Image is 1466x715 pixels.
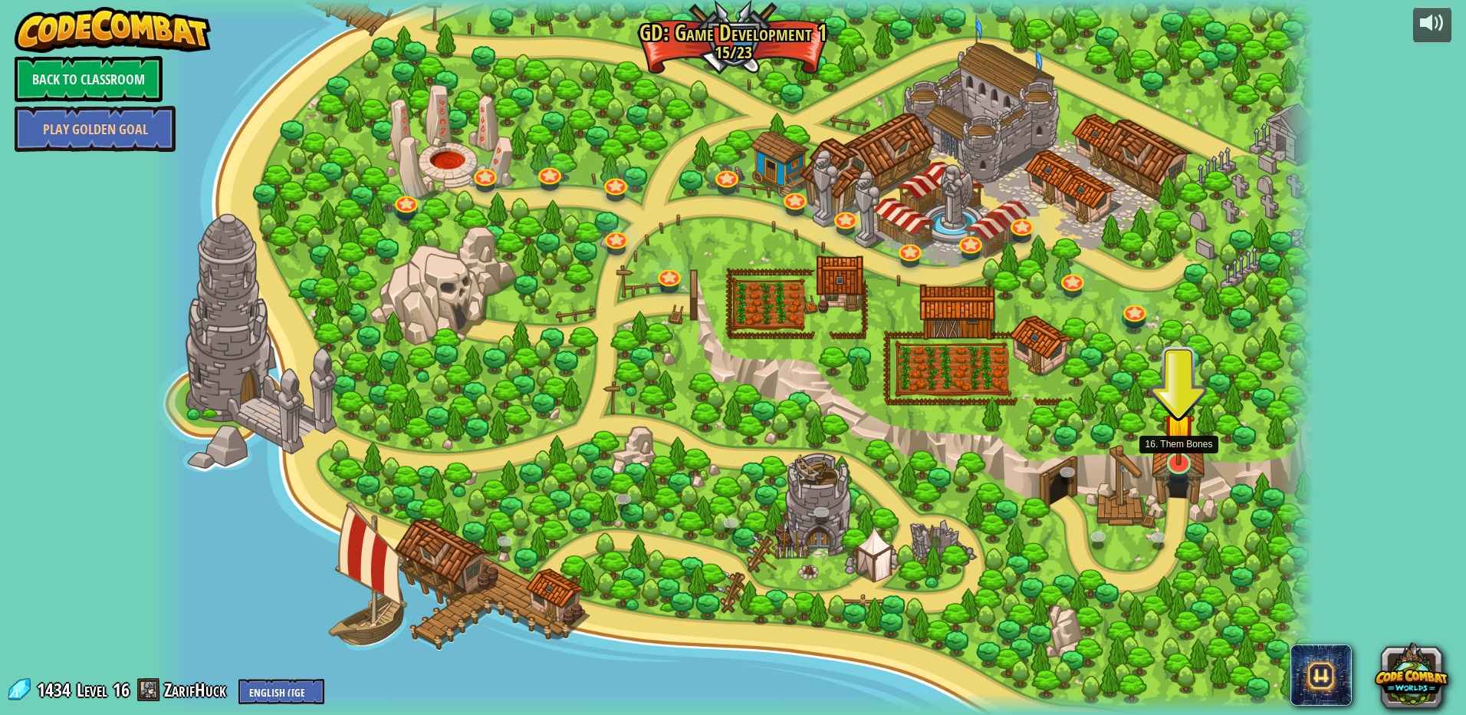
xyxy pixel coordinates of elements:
button: Adjust volume [1413,7,1451,43]
a: Back to Classroom [15,56,163,102]
span: Level [77,677,107,703]
img: CodeCombat - Learn how to code by playing a game [15,7,211,53]
a: ZarifHuck [164,677,231,702]
img: level-banner-started.png [1163,393,1195,466]
span: 16 [113,677,130,702]
span: 1434 [37,677,75,702]
a: Play Golden Goal [15,106,176,152]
